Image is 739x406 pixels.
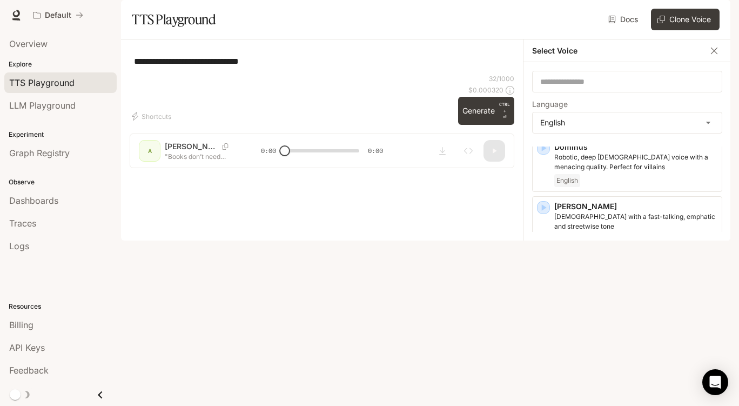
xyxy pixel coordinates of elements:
[130,108,176,125] button: Shortcuts
[489,74,514,83] p: 32 / 1000
[499,101,510,121] p: ⏎
[606,9,642,30] a: Docs
[132,9,216,30] h1: TTS Playground
[554,142,717,152] p: Dominus
[532,101,568,108] p: Language
[651,9,720,30] button: Clone Voice
[554,152,717,172] p: Robotic, deep male voice with a menacing quality. Perfect for villains
[554,212,717,231] p: Male with a fast-talking, emphatic and streetwise tone
[702,369,728,395] div: Open Intercom Messenger
[458,97,514,125] button: GenerateCTRL +⏎
[45,11,71,20] p: Default
[554,174,580,187] span: English
[499,101,510,114] p: CTRL +
[468,85,503,95] p: $ 0.000320
[28,4,88,26] button: All workspaces
[554,201,717,212] p: [PERSON_NAME]
[533,112,722,133] div: English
